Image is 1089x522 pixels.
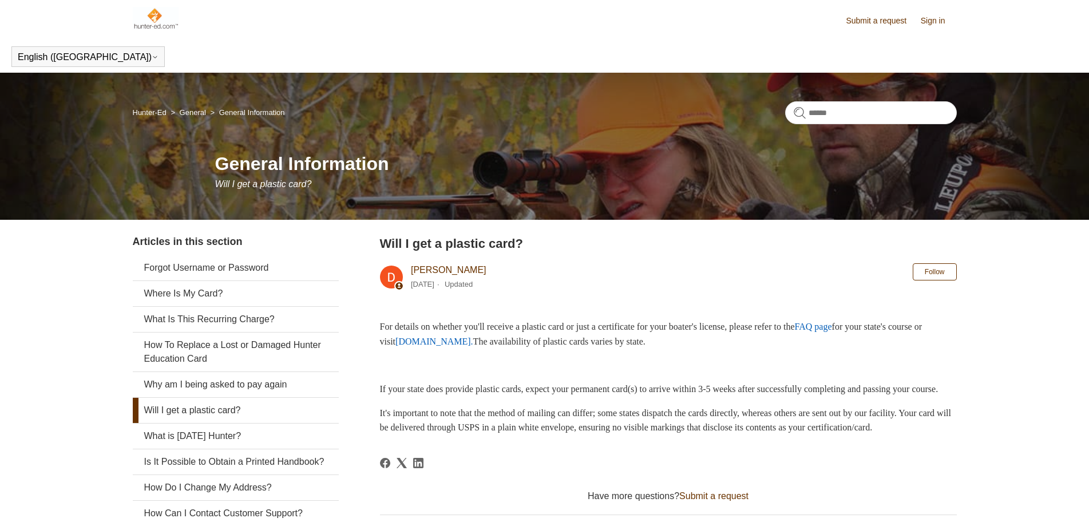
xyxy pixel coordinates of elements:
[133,424,339,449] a: What is [DATE] Hunter?
[445,280,473,288] li: Updated
[1015,484,1081,513] div: Chat Support
[411,280,434,288] time: 04/08/2025, 10:11
[133,307,339,332] a: What Is This Recurring Charge?
[795,322,832,331] a: FAQ page
[180,108,206,117] a: General
[380,234,957,253] h2: Will I get a plastic card?
[18,52,159,62] button: English ([GEOGRAPHIC_DATA])
[397,458,407,468] svg: Share this page on X Corp
[219,108,285,117] a: General Information
[679,491,749,501] a: Submit a request
[785,101,957,124] input: Search
[133,372,339,397] a: Why am I being asked to pay again
[133,108,169,117] li: Hunter-Ed
[846,15,918,27] a: Submit a request
[133,398,339,423] a: Will I get a plastic card?
[133,236,243,247] span: Articles in this section
[380,458,390,468] svg: Share this page on Facebook
[133,281,339,306] a: Where Is My Card?
[168,108,208,117] li: General
[413,458,423,468] a: LinkedIn
[413,458,423,468] svg: Share this page on LinkedIn
[380,382,957,397] p: If your state does provide plastic cards, expect your permanent card(s) to arrive within 3-5 week...
[133,7,179,30] img: Hunter-Ed Help Center home page
[411,265,486,275] a: [PERSON_NAME]
[133,475,339,500] a: How Do I Change My Address?
[133,449,339,474] a: Is It Possible to Obtain a Printed Handbook?
[380,406,957,435] p: It's important to note that the method of mailing can differ; some states dispatch the cards dire...
[215,179,312,189] span: Will I get a plastic card?
[208,108,284,117] li: General Information
[380,489,957,503] div: Have more questions?
[133,108,167,117] a: Hunter-Ed
[133,255,339,280] a: Forgot Username or Password
[921,15,957,27] a: Sign in
[395,337,473,346] a: [DOMAIN_NAME].
[380,319,957,349] p: For details on whether you'll receive a plastic card or just a certificate for your boater's lice...
[380,458,390,468] a: Facebook
[133,333,339,371] a: How To Replace a Lost or Damaged Hunter Education Card
[397,458,407,468] a: X Corp
[913,263,957,280] button: Follow Article
[215,150,957,177] h1: General Information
